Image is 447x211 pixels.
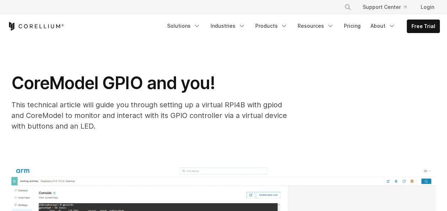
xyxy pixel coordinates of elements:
a: Corellium Home [7,22,64,31]
a: Free Trial [407,20,440,33]
a: Resources [293,20,338,32]
a: About [366,20,400,32]
a: Support Center [357,1,412,13]
a: Login [415,1,440,13]
a: Pricing [340,20,365,32]
span: CoreModel GPIO and you! [11,72,215,93]
div: Navigation Menu [163,20,440,33]
a: Industries [206,20,250,32]
div: Navigation Menu [336,1,440,13]
a: Solutions [163,20,205,32]
span: This technical article will guide you through setting up a virtual RPI4B with gpiod and CoreModel... [11,101,287,130]
button: Search [341,1,354,13]
a: Products [251,20,292,32]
